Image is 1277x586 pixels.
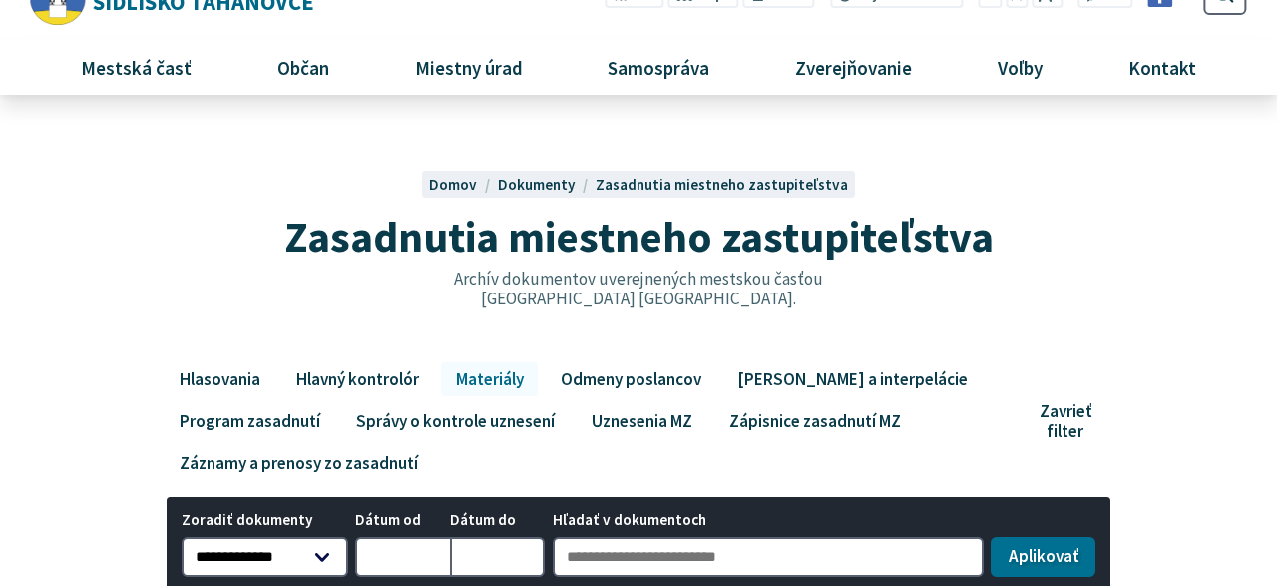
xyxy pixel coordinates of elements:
a: Uznesenia MZ [577,404,706,438]
a: Mestská časť [46,40,227,94]
a: Kontakt [1093,40,1232,94]
a: Dokumenty [498,175,596,194]
a: Domov [429,175,497,194]
a: Záznamy a prenosy zo zasadnutí [165,446,432,480]
a: Občan [241,40,364,94]
span: Zasadnutia miestneho zastupiteľstva [284,209,994,264]
a: Správy o kontrole uznesení [342,404,570,438]
input: Hľadať v dokumentoch [553,537,984,577]
a: Hlavný kontrolór [282,362,434,396]
p: Archív dokumentov uverejnených mestskou časťou [GEOGRAPHIC_DATA] [GEOGRAPHIC_DATA]. [411,269,866,309]
select: Zoradiť dokumenty [182,537,348,577]
span: Dátum do [450,512,545,529]
span: Samospráva [601,40,717,94]
a: [PERSON_NAME] a interpelácie [723,362,983,396]
span: Dátum od [355,512,450,529]
input: Dátum do [450,537,545,577]
a: Zápisnice zasadnutí MZ [714,404,915,438]
a: Materiály [441,362,538,396]
span: Hľadať v dokumentoch [553,512,984,529]
input: Dátum od [355,537,450,577]
button: Zavrieť filter [1026,401,1112,442]
span: Domov [429,175,477,194]
span: Kontakt [1120,40,1203,94]
span: Občan [269,40,336,94]
span: Miestny úrad [407,40,530,94]
span: Zoradiť dokumenty [182,512,348,529]
a: Zverejňovanie [760,40,948,94]
span: Zavrieť filter [1040,401,1091,442]
a: Program zasadnutí [165,404,334,438]
a: Odmeny poslancov [546,362,715,396]
a: Samospráva [573,40,745,94]
button: Aplikovať [991,537,1094,577]
span: Mestská časť [73,40,199,94]
a: Voľby [963,40,1078,94]
a: Zasadnutia miestneho zastupiteľstva [596,175,848,194]
span: Voľby [991,40,1051,94]
span: Dokumenty [498,175,576,194]
a: Miestny úrad [379,40,558,94]
a: Hlasovania [165,362,274,396]
span: Zverejňovanie [788,40,920,94]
